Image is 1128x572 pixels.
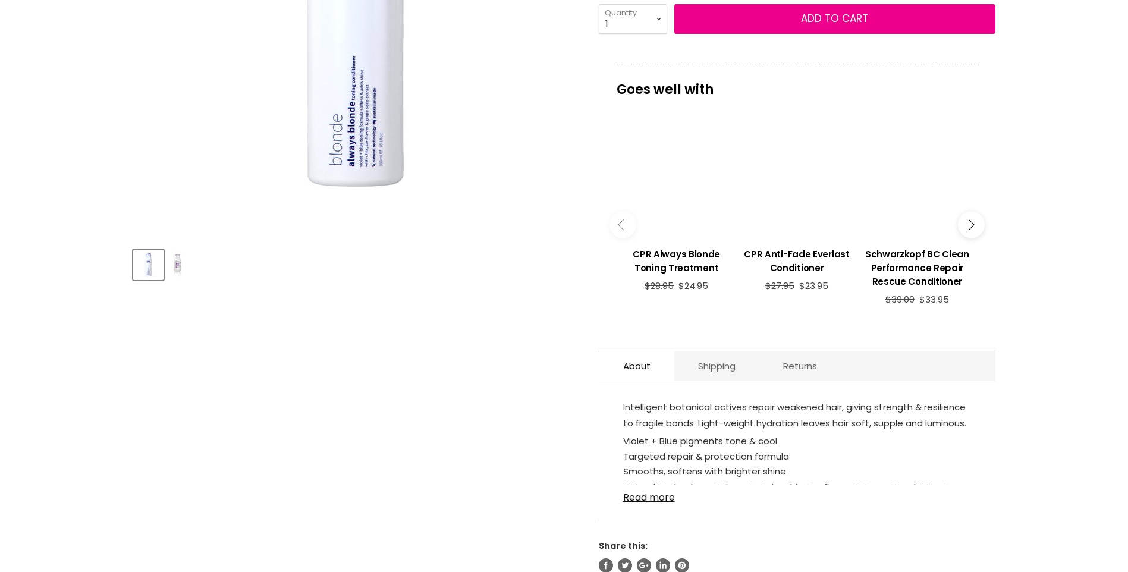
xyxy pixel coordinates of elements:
img: CPR Always Blonde Conditioner [168,251,187,279]
span: $28.95 [645,279,674,292]
span: Add to cart [801,11,868,26]
p: Natural Technology: Quinoa Protein, Chia, Sunflower & Grape Seed Extract, Colza Plant Oil & [MEDI... [623,479,972,530]
h3: Schwarzkopf BC Clean Performance Repair Rescue Conditioner [863,247,971,288]
div: Product thumbnails [131,246,579,280]
h3: CPR Always Blonde Toning Treatment [623,247,731,275]
a: View product:CPR Anti-Fade Everlast Conditioner [743,238,851,281]
span: $23.95 [799,279,828,292]
img: CPR Always Blonde Toning Conditioner [134,251,162,279]
a: Returns [759,351,841,381]
span: $24.95 [678,279,708,292]
span: $33.95 [919,293,949,306]
span: $39.00 [885,293,915,306]
h3: CPR Anti-Fade Everlast Conditioner [743,247,851,275]
select: Quantity [599,4,667,34]
p: Goes well with [617,64,978,103]
p: Intelligent botanical actives repair weakened hair, giving strength & resilience to fragile bonds... [623,399,972,433]
span: Share this: [599,540,648,552]
a: View product:CPR Always Blonde Toning Treatment [623,238,731,281]
a: About [599,351,674,381]
a: Shipping [674,351,759,381]
button: Add to cart [674,4,995,34]
a: View product:Schwarzkopf BC Clean Performance Repair Rescue Conditioner [863,238,971,294]
span: $27.95 [765,279,794,292]
a: Read more [623,485,972,503]
button: CPR Always Blonde Conditioner [167,250,188,280]
button: CPR Always Blonde Toning Conditioner [133,250,164,280]
li: Smooths, softens with brighter shine [623,464,972,479]
li: Violet + Blue pigments tone & cool [623,433,972,449]
li: Targeted repair & protection formula [623,449,972,464]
